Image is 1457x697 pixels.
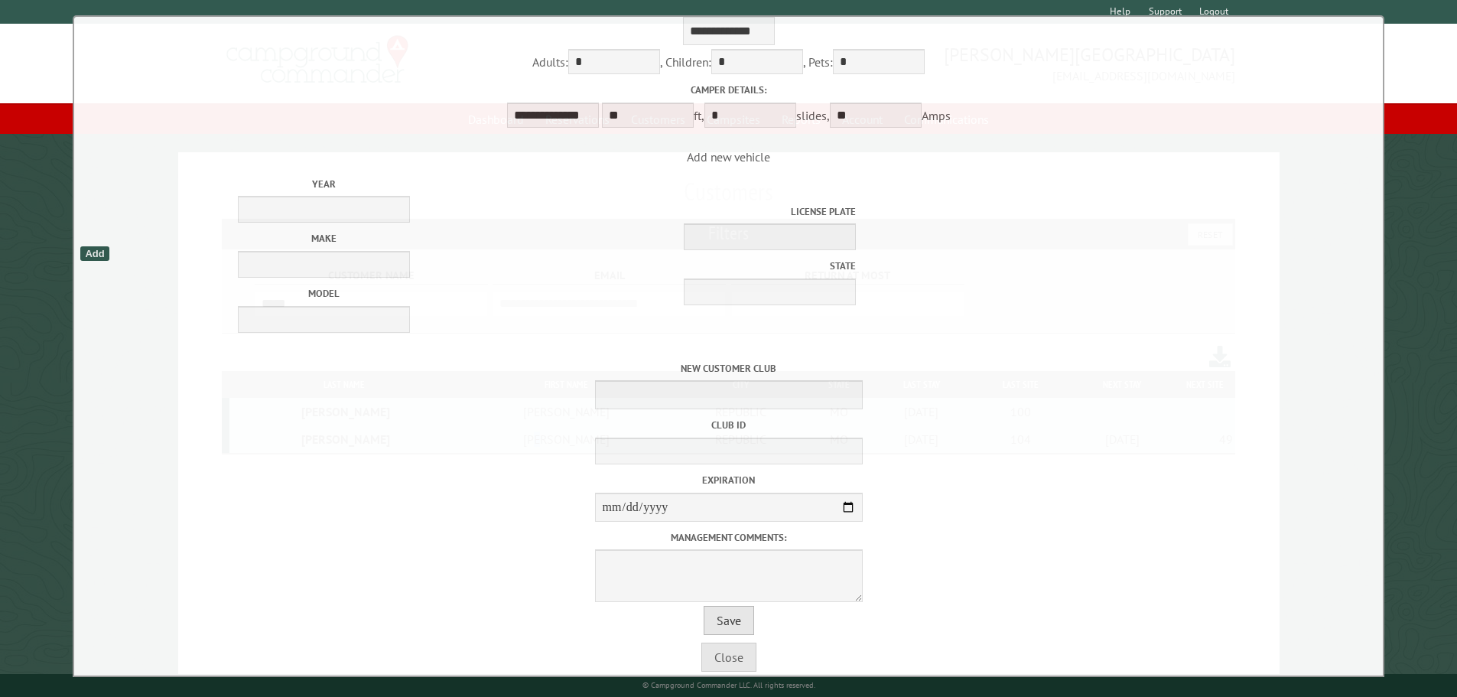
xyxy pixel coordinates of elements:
label: Year [148,177,499,191]
label: Model [148,286,499,301]
button: Save [704,606,754,635]
div: Adults: , Children: , Pets: [78,49,1379,78]
label: New customer club [78,361,1379,376]
label: Make [148,231,499,246]
label: Camper details: [78,83,1379,97]
label: Management comments: [78,530,1379,545]
label: Expiration [78,473,1379,487]
button: Close [701,643,756,672]
small: © Campground Commander LLC. All rights reserved. [642,680,815,690]
label: Club ID [78,418,1379,432]
span: Add new vehicle [78,149,1379,343]
div: Add [80,246,109,261]
label: License Plate [505,204,857,219]
label: State [505,259,857,273]
div: ft, slides, Amps [78,83,1379,131]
